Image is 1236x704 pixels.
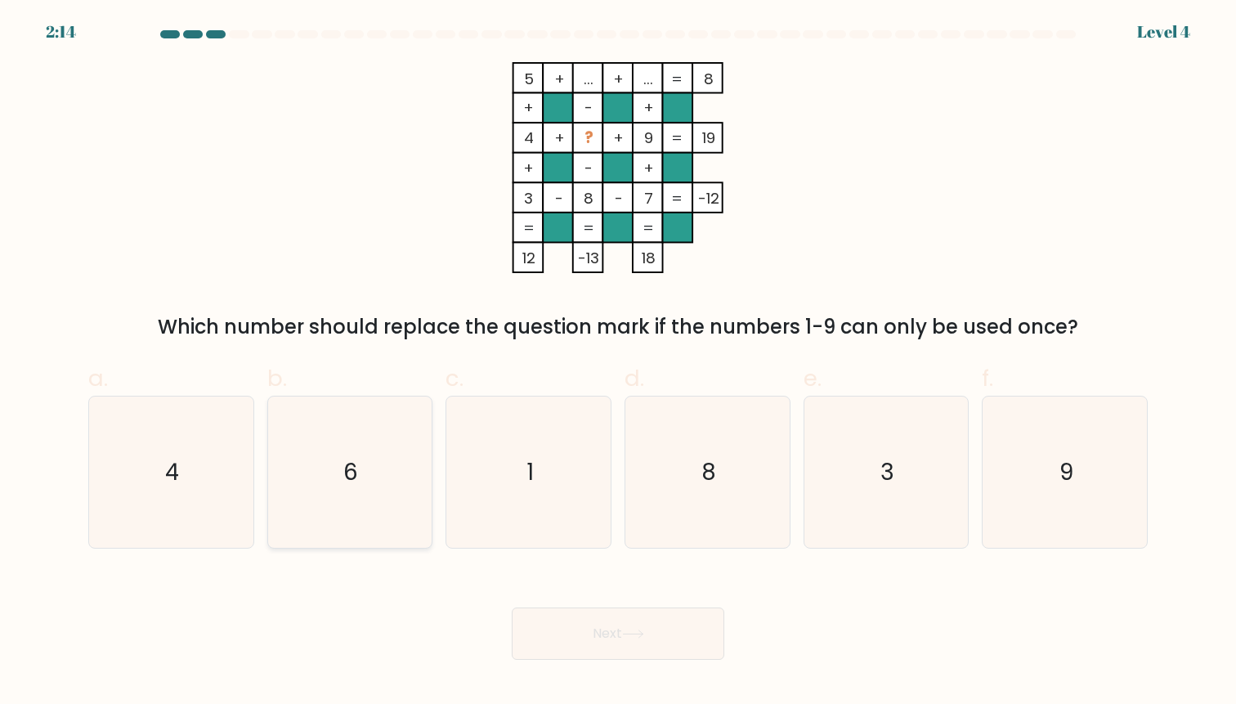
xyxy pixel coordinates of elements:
[642,248,656,268] tspan: 18
[524,98,535,119] tspan: +
[344,456,359,488] text: 6
[88,362,108,394] span: a.
[522,248,535,268] tspan: 12
[165,456,180,488] text: 4
[671,128,683,148] tspan: =
[644,128,653,148] tspan: 9
[625,362,644,394] span: d.
[446,362,463,394] span: c.
[644,188,653,209] tspan: 7
[46,20,76,44] div: 2:14
[671,188,683,209] tspan: =
[554,69,565,89] tspan: +
[523,217,535,238] tspan: =
[1137,20,1190,44] div: Level 4
[526,456,534,488] text: 1
[614,128,625,148] tspan: +
[804,362,822,394] span: e.
[579,248,600,268] tspan: -13
[671,69,683,89] tspan: =
[644,69,654,89] tspan: ...
[267,362,287,394] span: b.
[705,69,714,89] tspan: 8
[524,158,535,178] tspan: +
[554,128,565,148] tspan: +
[524,128,534,148] tspan: 4
[615,188,623,209] tspan: -
[525,188,534,209] tspan: 3
[643,158,654,178] tspan: +
[614,69,625,89] tspan: +
[982,362,993,394] span: f.
[524,69,534,89] tspan: 5
[1059,456,1073,488] text: 9
[643,217,655,238] tspan: =
[699,188,720,209] tspan: -12
[98,312,1138,342] div: Which number should replace the question mark if the numbers 1-9 can only be used once?
[584,188,594,209] tspan: 8
[512,608,724,660] button: Next
[703,128,716,148] tspan: 19
[880,456,894,488] text: 3
[584,217,595,238] tspan: =
[585,158,593,178] tspan: -
[584,69,594,89] tspan: ...
[643,98,654,119] tspan: +
[556,188,564,209] tspan: -
[584,128,593,148] tspan: ?
[585,98,593,119] tspan: -
[701,456,716,488] text: 8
